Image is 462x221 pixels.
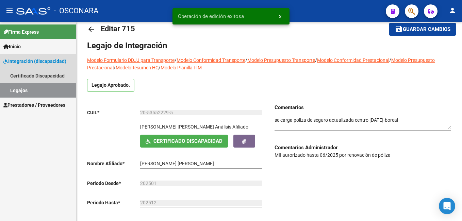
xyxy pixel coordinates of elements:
h1: Legajo de Integración [87,40,451,51]
div: Análisis Afiliado [215,123,248,131]
p: MII autorizado hasta 06/2025 por renovación de póliza [275,151,451,159]
mat-icon: person [448,6,457,15]
a: Modelo Conformidad Transporte [177,57,245,63]
button: Certificado Discapacidad [140,135,228,147]
mat-icon: arrow_back [87,25,95,33]
span: Firma Express [3,28,39,36]
span: Prestadores / Proveedores [3,101,65,109]
p: Periodo Hasta [87,199,140,206]
button: x [274,10,287,22]
p: Nombre Afiliado [87,160,140,167]
mat-icon: menu [5,6,14,15]
span: Guardar cambios [403,27,450,33]
span: Editar 715 [101,24,135,33]
p: Legajo Aprobado. [87,79,134,92]
h3: Comentarios [275,104,451,111]
p: [PERSON_NAME] [PERSON_NAME] [140,123,214,131]
a: ModeloResumen HC [116,65,159,70]
a: Modelo Conformidad Prestacional [317,57,389,63]
span: Operación de edición exitosa [178,13,244,20]
span: - OSCONARA [54,3,98,18]
p: Periodo Desde [87,180,140,187]
span: Inicio [3,43,21,50]
span: Certificado Discapacidad [153,138,222,144]
p: CUIL [87,109,140,116]
a: Modelo Presupuesto Transporte [247,57,315,63]
a: Modelo Formulario DDJJ para Transporte [87,57,175,63]
div: Open Intercom Messenger [439,198,455,214]
mat-icon: save [395,25,403,33]
h3: Comentarios Administrador [275,144,451,151]
span: Integración (discapacidad) [3,57,66,65]
button: Guardar cambios [389,23,456,35]
a: Modelo Planilla FIM [161,65,202,70]
span: x [279,13,281,19]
